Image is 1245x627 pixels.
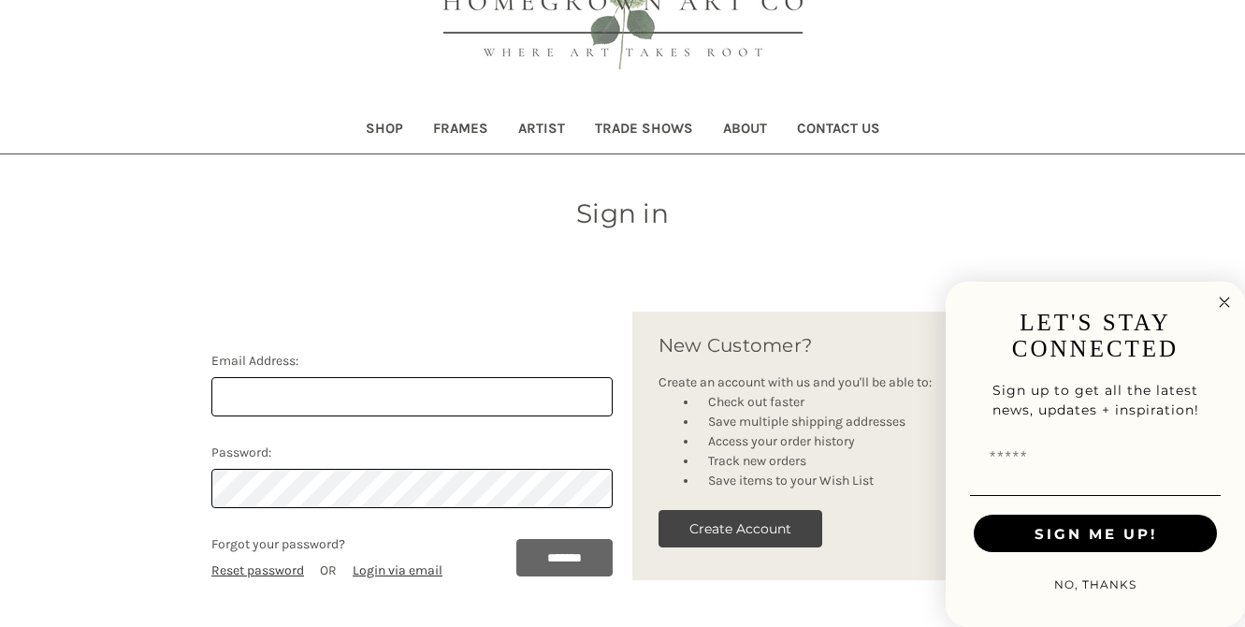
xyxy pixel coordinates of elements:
li: Access your order history [698,431,1007,451]
h1: Sign in [202,194,1044,233]
a: Shop [351,108,418,153]
a: Trade Shows [580,108,708,153]
a: Contact Us [782,108,895,153]
a: Login via email [353,562,442,578]
span: LET'S STAY CONNECTED [1012,310,1179,361]
a: Frames [418,108,503,153]
button: Close dialog [1213,291,1236,313]
button: SIGN ME UP! [974,515,1217,552]
li: Save multiple shipping addresses [698,412,1007,431]
input: Email [974,439,1217,476]
p: Create an account with us and you'll be able to: [659,372,1007,392]
li: Track new orders [698,451,1007,471]
div: FLYOUT Form [946,282,1245,627]
a: Create Account [659,527,822,543]
label: Password: [211,443,613,462]
a: About [708,108,782,153]
a: Reset password [211,562,304,578]
h2: New Customer? [659,331,1007,359]
a: Artist [503,108,580,153]
button: NO, THANKS [1045,566,1146,604]
li: Save items to your Wish List [698,471,1007,490]
label: Email Address: [211,351,613,371]
p: Forgot your password? [211,534,442,554]
button: Create Account [659,510,822,547]
li: Check out faster [698,392,1007,412]
img: undelrine [970,495,1221,496]
span: OR [320,562,337,578]
span: Sign up to get all the latest news, updates + inspiration! [992,382,1199,418]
